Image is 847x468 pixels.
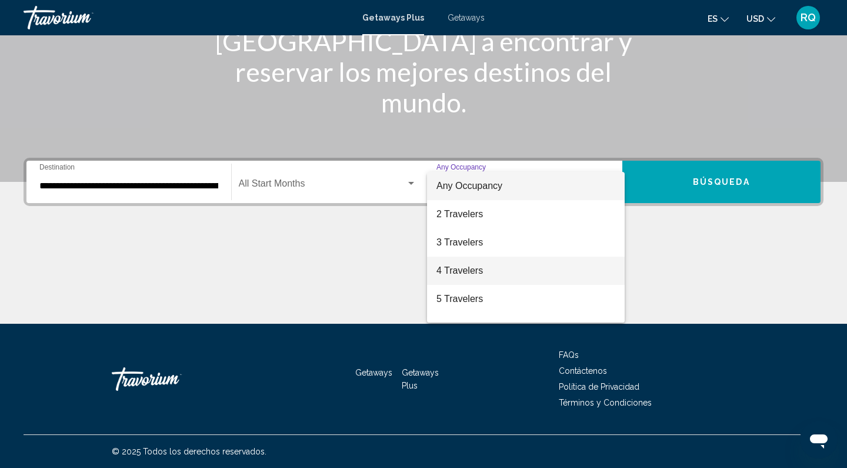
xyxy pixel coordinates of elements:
[800,421,838,459] iframe: Button to launch messaging window
[436,313,615,341] span: 6 Travelers
[436,200,615,228] span: 2 Travelers
[436,285,615,313] span: 5 Travelers
[436,228,615,257] span: 3 Travelers
[436,257,615,285] span: 4 Travelers
[436,181,502,191] span: Any Occupancy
